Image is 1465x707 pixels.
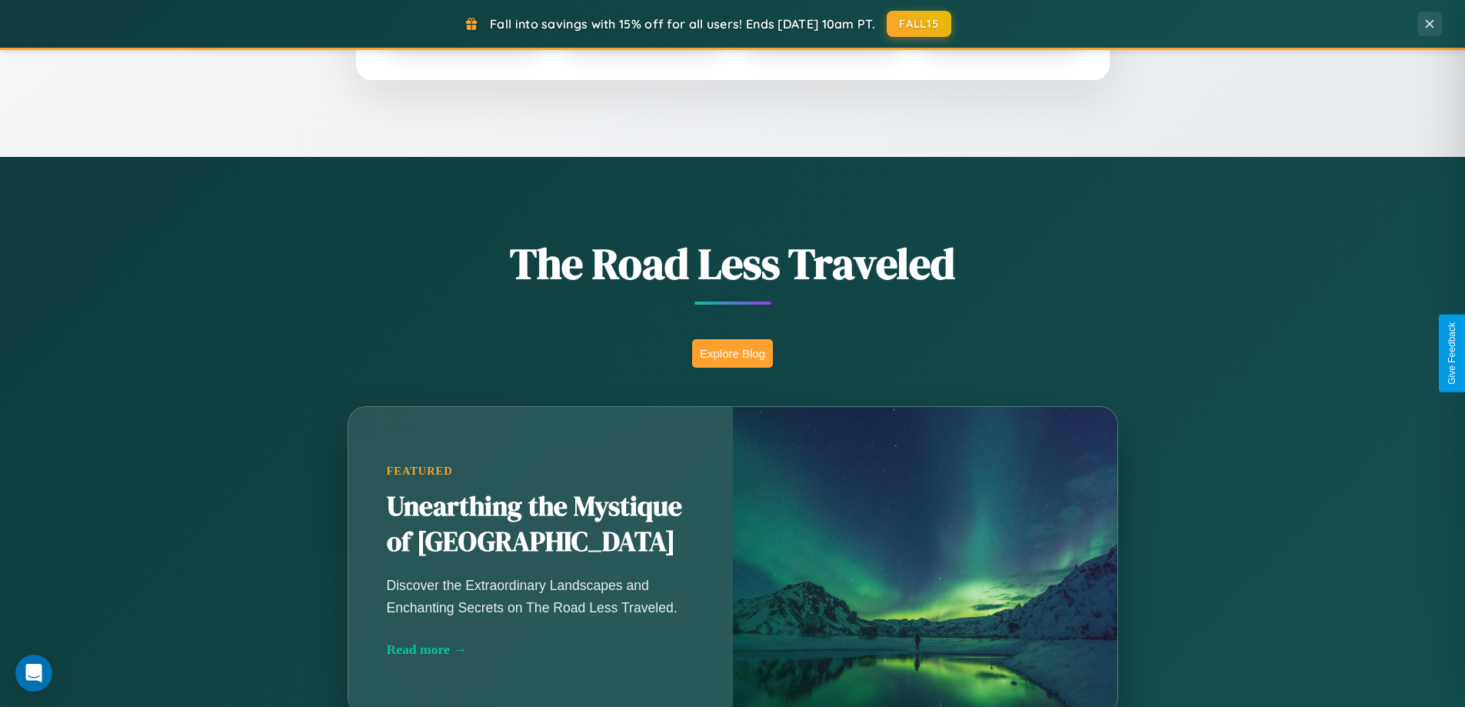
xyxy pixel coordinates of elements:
h2: Unearthing the Mystique of [GEOGRAPHIC_DATA] [387,489,694,560]
button: Explore Blog [692,339,773,368]
div: Featured [387,465,694,478]
h1: The Road Less Traveled [271,234,1194,293]
div: Open Intercom Messenger [15,655,52,692]
div: Give Feedback [1447,322,1457,385]
span: Fall into savings with 15% off for all users! Ends [DATE] 10am PT. [490,16,875,32]
p: Discover the Extraordinary Landscapes and Enchanting Secrets on The Road Less Traveled. [387,575,694,618]
button: FALL15 [887,11,951,37]
div: Read more → [387,642,694,658]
